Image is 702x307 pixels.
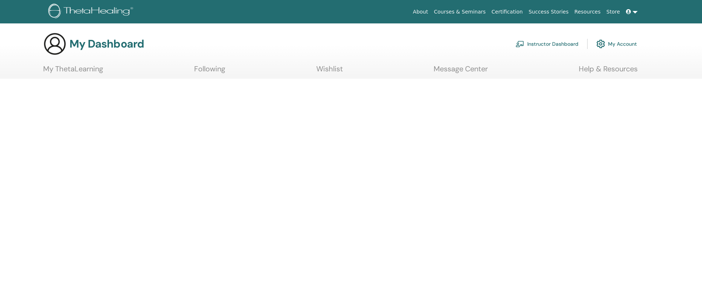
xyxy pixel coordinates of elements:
a: Following [194,64,225,79]
img: logo.png [48,4,136,20]
a: About [410,5,431,19]
a: Success Stories [526,5,571,19]
a: My ThetaLearning [43,64,103,79]
img: chalkboard-teacher.svg [516,41,524,47]
a: My Account [596,36,637,52]
img: generic-user-icon.jpg [43,32,67,56]
a: Certification [488,5,525,19]
a: Help & Resources [579,64,638,79]
a: Instructor Dashboard [516,36,578,52]
img: cog.svg [596,38,605,50]
a: Store [604,5,623,19]
a: Message Center [434,64,488,79]
h3: My Dashboard [69,37,144,50]
a: Courses & Seminars [431,5,489,19]
a: Wishlist [316,64,343,79]
a: Resources [571,5,604,19]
